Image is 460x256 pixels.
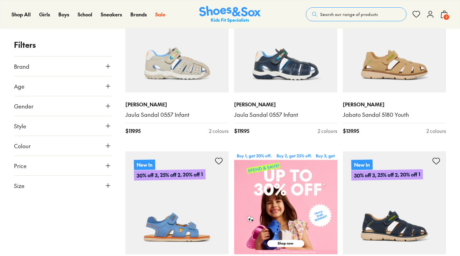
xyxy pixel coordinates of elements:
[14,39,112,51] p: Filters
[318,127,337,135] div: 2 colours
[125,127,141,135] span: $ 119.95
[14,102,34,110] span: Gender
[130,11,147,18] a: Brands
[343,127,359,135] span: $ 139.95
[440,7,448,22] button: 2
[14,161,27,170] span: Price
[14,57,112,76] button: Brand
[125,151,229,254] a: New In30% off 3, 25% off 2, 20% off 1
[58,11,69,18] a: Boys
[351,169,423,181] p: 30% off 3, 25% off 2, 20% off 1
[14,116,112,136] button: Style
[14,156,112,175] button: Price
[14,62,29,70] span: Brand
[39,11,50,18] a: Girls
[306,7,407,21] button: Search our range of products
[155,11,165,18] a: Sale
[199,6,261,23] img: SNS_Logo_Responsive.svg
[14,122,26,130] span: Style
[14,82,24,90] span: Age
[125,111,229,119] a: Jaula Sandal 0557 Infant
[351,159,373,170] p: New In
[14,142,31,150] span: Colour
[320,11,378,17] span: Search our range of products
[426,127,446,135] div: 2 colours
[14,181,24,190] span: Size
[134,159,155,170] p: New In
[134,169,206,181] p: 30% off 3, 25% off 2, 20% off 1
[125,101,229,108] p: [PERSON_NAME]
[443,14,450,21] span: 2
[209,127,229,135] div: 2 colours
[14,76,112,96] button: Age
[12,11,31,18] a: Shop All
[343,111,446,119] a: Jabato Sandal 5180 Youth
[343,101,446,108] p: [PERSON_NAME]
[199,6,261,23] a: Shoes & Sox
[14,176,112,195] button: Size
[78,11,92,18] a: School
[14,96,112,116] button: Gender
[234,101,337,108] p: [PERSON_NAME]
[234,151,337,254] img: SNS_WEBASSETS_CategoryWidget_2560x2560_d4358fa4-32b4-4c90-932d-b6c75ae0f3ec.png
[343,151,446,254] a: New In30% off 3, 25% off 2, 20% off 1
[234,111,337,119] a: Jaula Sandal 0557 Infant
[234,127,249,135] span: $ 119.95
[101,11,122,18] a: Sneakers
[14,136,112,156] button: Colour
